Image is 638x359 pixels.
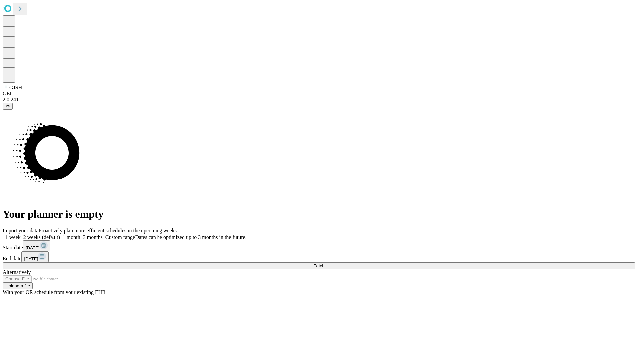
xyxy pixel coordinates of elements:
div: End date [3,251,635,262]
button: @ [3,103,13,110]
span: [DATE] [24,256,38,261]
span: Custom range [105,234,135,240]
button: [DATE] [21,251,49,262]
span: Fetch [313,263,324,268]
div: GEI [3,91,635,97]
div: Start date [3,240,635,251]
div: 2.0.241 [3,97,635,103]
span: [DATE] [26,245,40,250]
span: GJSH [9,85,22,90]
span: 1 month [63,234,80,240]
span: 3 months [83,234,103,240]
span: Proactively plan more efficient schedules in the upcoming weeks. [39,228,178,233]
span: Dates can be optimized up to 3 months in the future. [135,234,246,240]
span: Alternatively [3,269,31,275]
span: @ [5,104,10,109]
span: Import your data [3,228,39,233]
span: 1 week [5,234,21,240]
span: With your OR schedule from your existing EHR [3,289,106,295]
button: [DATE] [23,240,50,251]
span: 2 weeks (default) [23,234,60,240]
h1: Your planner is empty [3,208,635,220]
button: Upload a file [3,282,33,289]
button: Fetch [3,262,635,269]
